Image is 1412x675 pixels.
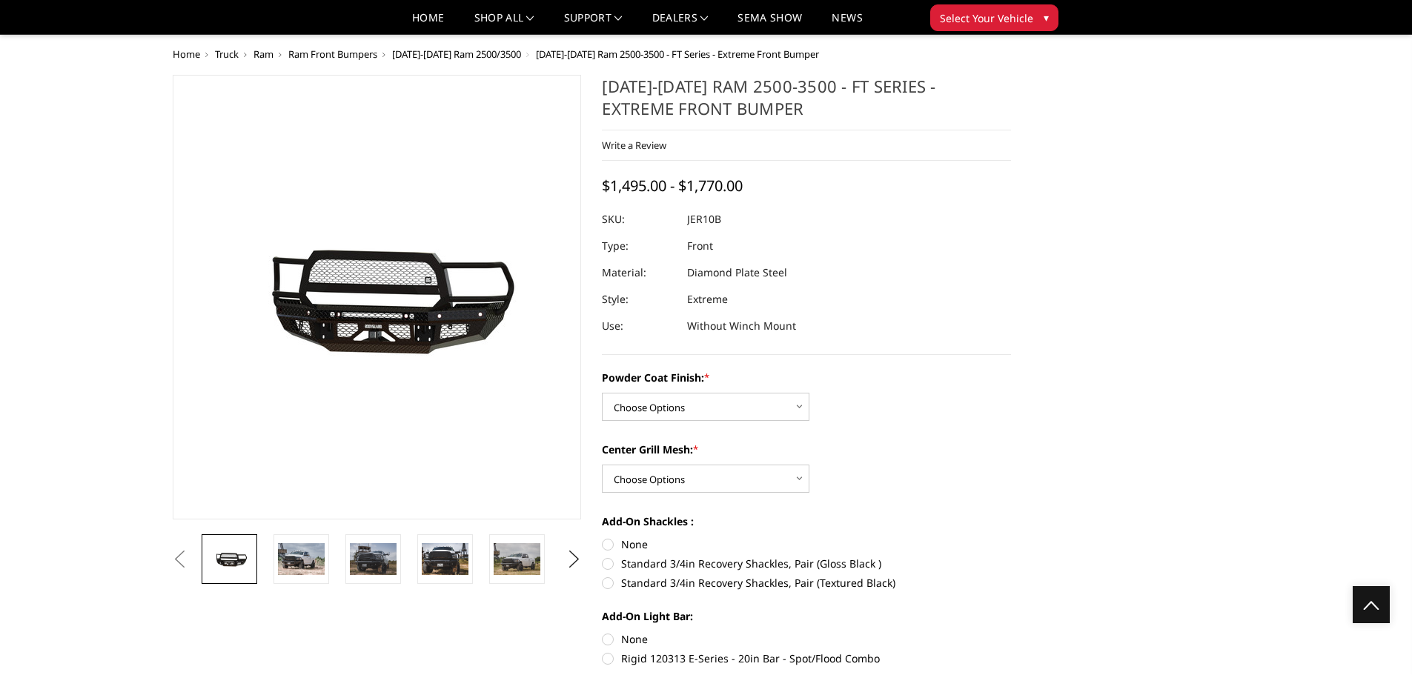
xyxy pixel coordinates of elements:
dd: Front [687,233,713,259]
label: None [602,631,1011,647]
label: Add-On Light Bar: [602,608,1011,624]
label: Powder Coat Finish: [602,370,1011,385]
label: None [602,536,1011,552]
button: Next [563,548,585,571]
button: Previous [169,548,191,571]
h1: [DATE]-[DATE] Ram 2500-3500 - FT Series - Extreme Front Bumper [602,75,1011,130]
label: Standard 3/4in Recovery Shackles, Pair (Textured Black) [602,575,1011,591]
a: Home [412,13,444,34]
dt: SKU: [602,206,676,233]
a: Ram Front Bumpers [288,47,377,61]
dt: Material: [602,259,676,286]
a: Click to Top [1353,586,1390,623]
a: SEMA Show [738,13,802,34]
span: $1,495.00 - $1,770.00 [602,176,743,196]
span: ▾ [1044,10,1049,25]
img: 2010-2018 Ram 2500-3500 - FT Series - Extreme Front Bumper [494,543,540,574]
dt: Use: [602,313,676,339]
span: [DATE]-[DATE] Ram 2500-3500 - FT Series - Extreme Front Bumper [536,47,819,61]
img: 2010-2018 Ram 2500-3500 - FT Series - Extreme Front Bumper [350,543,397,574]
dt: Style: [602,286,676,313]
label: Standard 3/4in Recovery Shackles, Pair (Gloss Black ) [602,556,1011,571]
dd: Without Winch Mount [687,313,796,339]
label: Center Grill Mesh: [602,442,1011,457]
a: News [832,13,862,34]
a: Home [173,47,200,61]
a: Truck [215,47,239,61]
img: 2010-2018 Ram 2500-3500 - FT Series - Extreme Front Bumper [278,543,325,574]
label: Add-On Shackles : [602,513,1011,529]
img: 2010-2018 Ram 2500-3500 - FT Series - Extreme Front Bumper [422,543,468,574]
a: shop all [474,13,534,34]
a: 2010-2018 Ram 2500-3500 - FT Series - Extreme Front Bumper [173,75,582,519]
a: Dealers [652,13,709,34]
a: Ram [253,47,274,61]
dd: Diamond Plate Steel [687,259,787,286]
button: Select Your Vehicle [930,4,1058,31]
label: Rigid 120313 E-Series - 20in Bar - Spot/Flood Combo [602,651,1011,666]
dd: Extreme [687,286,728,313]
span: Select Your Vehicle [940,10,1033,26]
dd: JER10B [687,206,721,233]
dt: Type: [602,233,676,259]
a: Support [564,13,623,34]
a: Write a Review [602,139,666,152]
a: [DATE]-[DATE] Ram 2500/3500 [392,47,521,61]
